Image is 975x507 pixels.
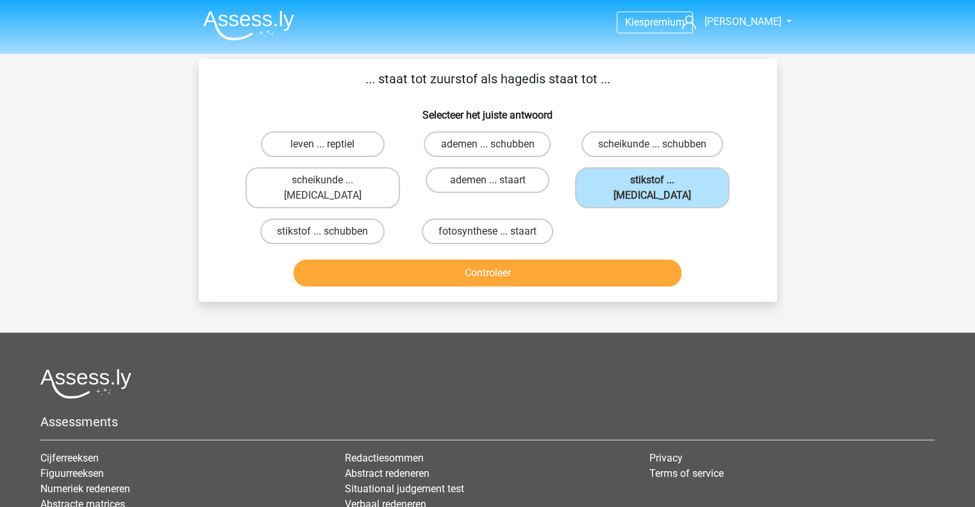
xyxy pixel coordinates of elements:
img: Assessly [203,10,294,40]
a: Situational judgement test [345,483,464,495]
label: stikstof ... [MEDICAL_DATA] [575,167,729,208]
h6: Selecteer het juiste antwoord [219,99,756,121]
a: Cijferreeksen [40,452,99,464]
label: scheikunde ... schubben [581,131,723,157]
label: scheikunde ... [MEDICAL_DATA] [246,167,400,208]
span: Kies [625,16,644,28]
label: ademen ... staart [426,167,549,193]
p: ... staat tot zuurstof als hagedis staat tot ... [219,69,756,88]
h5: Assessments [40,414,935,429]
label: stikstof ... schubben [260,219,385,244]
label: ademen ... schubben [424,131,551,157]
a: Kiespremium [617,13,692,31]
a: Figuurreeksen [40,467,104,479]
a: Terms of service [649,467,724,479]
a: Abstract redeneren [345,467,429,479]
a: [PERSON_NAME] [677,14,782,29]
label: fotosynthese ... staart [422,219,553,244]
img: Assessly logo [40,369,131,399]
a: Privacy [649,452,683,464]
span: [PERSON_NAME] [704,15,781,28]
a: Numeriek redeneren [40,483,130,495]
label: leven ... reptiel [261,131,385,157]
button: Controleer [294,260,681,287]
span: premium [644,16,685,28]
a: Redactiesommen [345,452,424,464]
